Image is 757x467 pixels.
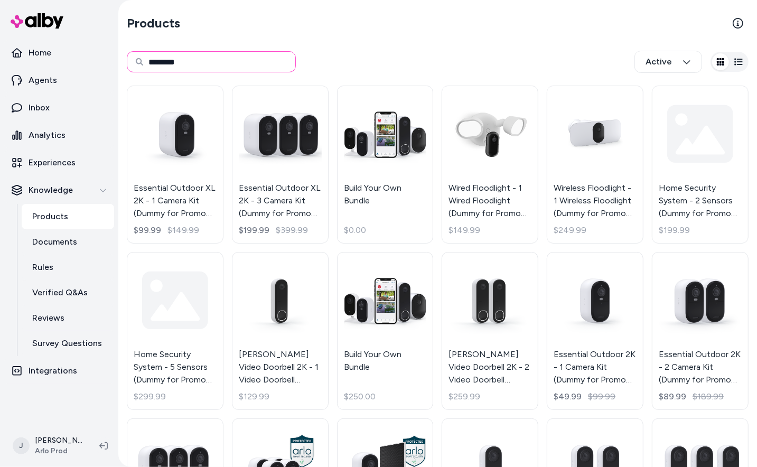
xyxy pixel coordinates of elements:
[32,337,102,350] p: Survey Questions
[127,15,180,32] h2: Products
[22,229,114,255] a: Documents
[22,305,114,331] a: Reviews
[29,101,50,114] p: Inbox
[4,358,114,384] a: Integrations
[442,252,538,410] a: Arlo Video Doorbell 2K - 2 Video Doorbell (Dummy for Promo Page)[PERSON_NAME] Video Doorbell 2K -...
[32,286,88,299] p: Verified Q&As
[29,184,73,197] p: Knowledge
[35,446,82,456] span: Arlo Prod
[442,86,538,244] a: Wired Floodlight - 1 Wired Floodlight (Dummy for Promo Page) - WhiteWired Floodlight - 1 Wired Fl...
[4,68,114,93] a: Agents
[127,86,223,244] a: Essential Outdoor XL 2K - 1 Camera Kit (Dummy for Promo Page)Essential Outdoor XL 2K - 1 Camera K...
[634,51,702,73] button: Active
[4,123,114,148] a: Analytics
[547,86,643,244] a: Wireless Floodlight - 1 Wireless Floodlight (Dummy for Promo Page) - WhiteWireless Floodlight - 1...
[22,204,114,229] a: Products
[35,435,82,446] p: [PERSON_NAME]
[32,210,68,223] p: Products
[29,365,77,377] p: Integrations
[232,86,329,244] a: Essential Outdoor XL 2K - 3 Camera Kit (Dummy for Promo Page)Essential Outdoor XL 2K - 3 Camera K...
[29,129,66,142] p: Analytics
[652,252,749,410] a: Essential Outdoor 2K - 2 Camera Kit (Dummy for Promo Page)Essential Outdoor 2K - 2 Camera Kit (Du...
[29,156,76,169] p: Experiences
[6,429,91,463] button: J[PERSON_NAME]Arlo Prod
[32,312,64,324] p: Reviews
[22,280,114,305] a: Verified Q&As
[547,252,643,410] a: Essential Outdoor 2K - 1 Camera Kit (Dummy for Promo Page)Essential Outdoor 2K - 1 Camera Kit (Du...
[337,86,434,244] a: Build Your Own BundleBuild Your Own Bundle$0.00
[4,40,114,66] a: Home
[22,331,114,356] a: Survey Questions
[337,252,434,410] a: Build Your Own BundleBuild Your Own Bundle$250.00
[29,46,51,59] p: Home
[652,86,749,244] a: Home Security System - 2 Sensors (Dummy for Promo Page)$199.99
[4,95,114,120] a: Inbox
[32,236,77,248] p: Documents
[4,178,114,203] button: Knowledge
[11,13,63,29] img: alby Logo
[232,252,329,410] a: Arlo Video Doorbell 2K - 1 Video Doorbell (Dummy for Promo Page)[PERSON_NAME] Video Doorbell 2K -...
[32,261,53,274] p: Rules
[4,150,114,175] a: Experiences
[13,437,30,454] span: J
[127,252,223,410] a: Home Security System - 5 Sensors (Dummy for Promo Page)$299.99
[29,74,57,87] p: Agents
[22,255,114,280] a: Rules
